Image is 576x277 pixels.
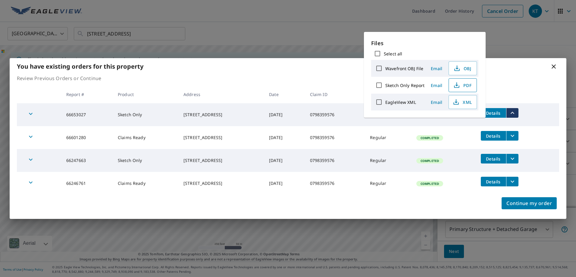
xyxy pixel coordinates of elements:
span: Continue my order [506,199,552,207]
span: Email [429,66,444,71]
td: Regular [365,172,412,195]
div: [STREET_ADDRESS] [183,112,259,118]
span: Completed [417,182,443,186]
th: Claim ID [305,86,365,103]
td: Regular [365,149,412,172]
div: [STREET_ADDRESS] [183,180,259,186]
button: filesDropdownBtn-66247663 [506,154,518,163]
span: Completed [417,159,443,163]
td: [DATE] [264,172,305,195]
td: [DATE] [264,149,305,172]
button: detailsBtn-66601280 [481,131,506,141]
td: 0798359576 [305,126,365,149]
button: detailsBtn-66653027 [481,108,506,118]
td: 0798359576 [305,149,365,172]
button: XML [449,95,477,109]
td: Claims Ready [113,126,179,149]
div: [STREET_ADDRESS] [183,135,259,141]
button: Continue my order [502,197,557,209]
button: OBJ [449,61,477,75]
span: Details [484,156,502,162]
span: Completed [417,136,443,140]
td: 66247663 [61,149,113,172]
b: You have existing orders for this property [17,62,143,70]
p: Files [371,39,478,47]
th: Product [113,86,179,103]
td: 66246761 [61,172,113,195]
button: Email [427,81,446,90]
span: OBJ [452,65,472,72]
td: 66653027 [61,103,113,126]
th: Report # [61,86,113,103]
td: 0798359576 [305,172,365,195]
p: Review Previous Orders or Continue [17,75,559,82]
button: filesDropdownBtn-66601280 [506,131,518,141]
label: Wavefront OBJ File [385,66,423,71]
span: Details [484,133,502,139]
span: XML [452,98,472,106]
div: [STREET_ADDRESS] [183,157,259,163]
td: Sketch Only [113,149,179,172]
button: detailsBtn-66247663 [481,154,506,163]
button: filesDropdownBtn-66653027 [506,108,518,118]
button: Email [427,64,446,73]
td: 0798359576 [305,103,365,126]
span: Details [484,179,502,185]
td: [DATE] [264,103,305,126]
th: Address [179,86,264,103]
label: EagleView XML [385,99,416,105]
button: PDF [449,78,477,92]
span: Details [484,110,502,116]
td: Regular [365,126,412,149]
span: Email [429,99,444,105]
td: Claims Ready [113,172,179,195]
label: Sketch Only Report [385,82,424,88]
label: Select all [384,51,402,57]
td: [DATE] [264,126,305,149]
th: Date [264,86,305,103]
td: Sketch Only [113,103,179,126]
span: Email [429,82,444,88]
button: detailsBtn-66246761 [481,177,506,186]
td: 66601280 [61,126,113,149]
span: PDF [452,82,472,89]
button: Email [427,98,446,107]
button: filesDropdownBtn-66246761 [506,177,518,186]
